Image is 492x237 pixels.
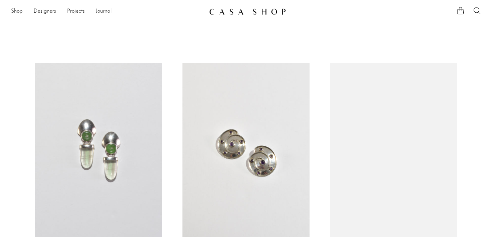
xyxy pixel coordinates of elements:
a: Designers [33,7,56,16]
ul: NEW HEADER MENU [11,6,204,17]
nav: Desktop navigation [11,6,204,17]
a: Shop [11,7,23,16]
a: Projects [67,7,85,16]
a: Journal [96,7,112,16]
